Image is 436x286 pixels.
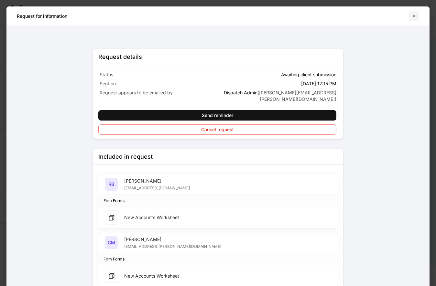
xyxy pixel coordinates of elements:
span: ( [PERSON_NAME][EMAIL_ADDRESS][PERSON_NAME][DOMAIN_NAME] ) [257,90,336,102]
p: [DATE] 12:15 PM [301,80,336,87]
h5: CM [108,239,115,246]
h5: RB [108,181,114,187]
div: [EMAIL_ADDRESS][DOMAIN_NAME] [124,184,190,191]
div: New Accounts Worksheet [124,214,179,221]
div: [EMAIL_ADDRESS][PERSON_NAME][DOMAIN_NAME] [124,243,221,249]
div: Send reminder [202,112,233,119]
div: Cancel request [201,126,234,133]
button: Cancel request [98,124,336,135]
p: Request appears to be emailed by [100,90,217,96]
div: [PERSON_NAME] [124,178,190,184]
p: Status [100,71,217,78]
p: Sent on [100,80,217,87]
div: [PERSON_NAME] [124,236,221,243]
div: New Accounts Worksheet [124,273,179,279]
button: Send reminder [98,110,336,121]
p: Awaiting client submission [281,71,336,78]
p: Dispatch Admin [219,90,336,102]
h5: Request for information [17,13,67,19]
div: Firm Forms [104,197,125,204]
div: Request details [98,53,142,61]
div: Included in request [98,153,153,161]
div: Firm Forms [104,256,125,262]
